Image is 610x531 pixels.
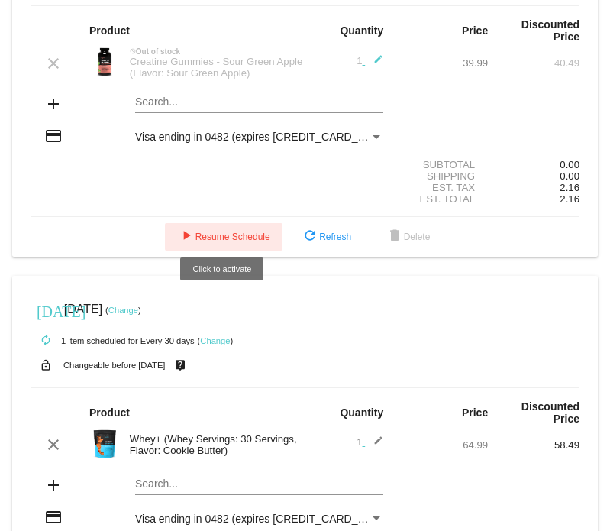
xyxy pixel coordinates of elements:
[301,232,351,242] span: Refresh
[177,228,195,246] mat-icon: play_arrow
[177,232,270,242] span: Resume Schedule
[89,24,130,37] strong: Product
[31,336,195,345] small: 1 item scheduled for Every 30 days
[89,429,120,459] img: Image-1-Carousel-Whey-2lb-Cookie-Butter-1000x1000-2.png
[63,361,166,370] small: Changeable before [DATE]
[365,435,383,454] mat-icon: edit
[200,336,230,345] a: Change
[373,223,443,251] button: Delete
[396,159,488,170] div: Subtotal
[560,170,579,182] span: 0.00
[135,131,383,143] mat-select: Payment Method
[396,170,488,182] div: Shipping
[386,232,431,242] span: Delete
[122,433,305,456] div: Whey+ (Whey Servings: 30 Servings, Flavor: Cookie Butter)
[135,513,383,525] mat-select: Payment Method
[488,439,579,451] div: 58.49
[340,406,383,419] strong: Quantity
[396,193,488,205] div: Est. Total
[44,95,63,113] mat-icon: add
[521,400,579,425] strong: Discounted Price
[462,24,488,37] strong: Price
[357,55,383,66] span: 1
[44,54,63,73] mat-icon: clear
[108,306,138,315] a: Change
[135,478,383,491] input: Search...
[44,476,63,494] mat-icon: add
[488,57,579,69] div: 40.49
[560,182,579,193] span: 2.16
[130,48,136,54] mat-icon: not_interested
[560,193,579,205] span: 2.16
[396,439,488,451] div: 64.99
[396,57,488,69] div: 39.99
[521,18,579,43] strong: Discounted Price
[105,306,141,315] small: ( )
[198,336,234,345] small: ( )
[340,24,383,37] strong: Quantity
[122,56,305,79] div: Creatine Gummies - Sour Green Apple (Flavor: Sour Green Apple)
[357,436,383,448] span: 1
[37,301,55,319] mat-icon: [DATE]
[165,223,282,251] button: Resume Schedule
[37,332,55,350] mat-icon: autorenew
[89,47,120,77] img: Image-1-Creatine-Gummies-Sour-Green-Apple-1000x1000-1.png
[462,406,488,419] strong: Price
[135,131,391,143] span: Visa ending in 0482 (expires [CREDIT_CARD_DATA])
[135,513,391,525] span: Visa ending in 0482 (expires [CREDIT_CARD_DATA])
[44,508,63,526] mat-icon: credit_card
[488,159,579,170] div: 0.00
[171,355,189,375] mat-icon: live_help
[396,182,488,193] div: Est. Tax
[37,355,55,375] mat-icon: lock_open
[89,406,130,419] strong: Product
[135,96,383,108] input: Search...
[289,223,363,251] button: Refresh
[386,228,404,246] mat-icon: delete
[365,54,383,73] mat-icon: edit
[44,435,63,454] mat-icon: clear
[301,228,319,246] mat-icon: refresh
[44,127,63,145] mat-icon: credit_card
[122,47,305,56] div: Out of stock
